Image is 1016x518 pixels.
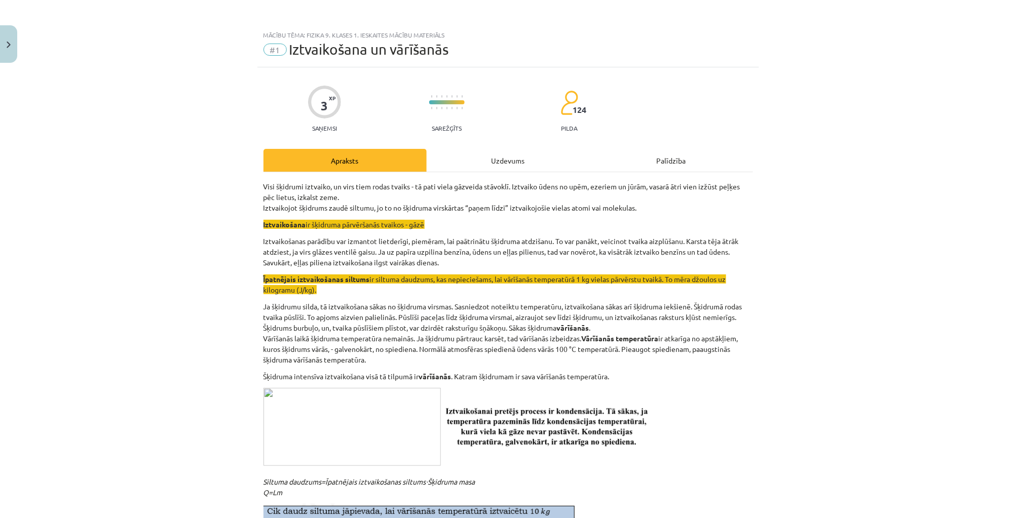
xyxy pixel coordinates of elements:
span: #1 [264,44,287,56]
p: Šķidruma intensīva iztvaikošana visā tā tilpumā ir . Katram šķidrumam ir sava vārīšanās temperatūra. [264,371,753,382]
img: icon-short-line-57e1e144782c952c97e751825c79c345078a6d821885a25fce030b3d8c18986b.svg [451,107,453,109]
p: Ja šķidrumu silda, tā iztvaikošana sākas no šķidruma virsmas. Sasniedzot noteiktu temperatūru, iz... [264,301,753,365]
div: Apraksts [264,149,427,172]
p: Saņemsi [308,125,341,132]
img: icon-short-line-57e1e144782c952c97e751825c79c345078a6d821885a25fce030b3d8c18986b.svg [457,95,458,98]
img: icon-short-line-57e1e144782c952c97e751825c79c345078a6d821885a25fce030b3d8c18986b.svg [431,107,432,109]
span: 124 [573,105,587,114]
em: Siltuma daudzums=Īpatnējais iztvaikošanas siltums⋅Šķidruma masa Q=Lm [264,477,475,497]
img: icon-short-line-57e1e144782c952c97e751825c79c345078a6d821885a25fce030b3d8c18986b.svg [462,95,463,98]
span: Iztvaikošana [264,220,306,229]
p: Visi šķidrumi iztvaiko, un virs tiem rodas tvaiks - tā pati viela gāzveida stāvoklī. Iztvaiko ūde... [264,181,753,213]
strong: vārīšanās [557,323,589,332]
img: icon-short-line-57e1e144782c952c97e751825c79c345078a6d821885a25fce030b3d8c18986b.svg [431,95,432,98]
img: icon-short-line-57e1e144782c952c97e751825c79c345078a6d821885a25fce030b3d8c18986b.svg [436,95,437,98]
img: icon-short-line-57e1e144782c952c97e751825c79c345078a6d821885a25fce030b3d8c18986b.svg [436,107,437,109]
span: XP [329,95,335,101]
strong: Īpatnējais iztvaikošanas siltums [264,274,370,284]
p: pilda [561,125,577,132]
img: icon-short-line-57e1e144782c952c97e751825c79c345078a6d821885a25fce030b3d8c18986b.svg [457,107,458,109]
img: icon-close-lesson-0947bae3869378f0d4975bcd49f059093ad1ed9edebbc8119c70593378902aed.svg [7,42,11,48]
span: Iztvaikošana un vārīšanās [289,41,449,58]
p: Iztvaikošanas parādību var izmantot lietderīgi, piemēram, lai paātrinātu šķidruma atdzišanu. To v... [264,236,753,268]
img: icon-short-line-57e1e144782c952c97e751825c79c345078a6d821885a25fce030b3d8c18986b.svg [441,107,442,109]
p: Sarežģīts [432,125,462,132]
img: icon-short-line-57e1e144782c952c97e751825c79c345078a6d821885a25fce030b3d8c18986b.svg [451,95,453,98]
img: icon-short-line-57e1e144782c952c97e751825c79c345078a6d821885a25fce030b3d8c18986b.svg [446,95,447,98]
img: icon-short-line-57e1e144782c952c97e751825c79c345078a6d821885a25fce030b3d8c18986b.svg [462,107,463,109]
img: icon-short-line-57e1e144782c952c97e751825c79c345078a6d821885a25fce030b3d8c18986b.svg [441,95,442,98]
span: ir siltuma daudzums, kas nepieciešams, lai vārīšanās temperatūrā 1 kg vielas pārvērstu tvaikā. To... [264,274,726,294]
div: Uzdevums [427,149,590,172]
img: icon-short-line-57e1e144782c952c97e751825c79c345078a6d821885a25fce030b3d8c18986b.svg [446,107,447,109]
div: 3 [321,99,328,113]
img: students-c634bb4e5e11cddfef0936a35e636f08e4e9abd3cc4e673bd6f9a4125e45ecb1.svg [560,90,578,115]
div: Palīdzība [590,149,753,172]
div: Mācību tēma: Fizika 9. klases 1. ieskaites mācību materiāls [264,31,753,38]
strong: Vārīšanās temperatūra [582,334,659,343]
strong: vārīšanās [419,372,451,381]
span: ir šķidruma pārvēršanās tvaikos - gāzē [306,220,425,229]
